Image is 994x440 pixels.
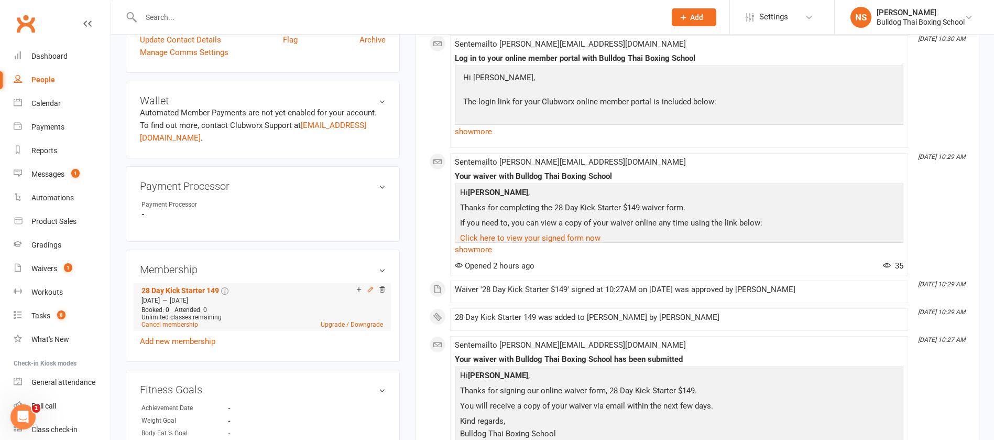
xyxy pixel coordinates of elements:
[883,261,903,271] span: 35
[31,264,57,273] div: Waivers
[139,296,386,305] div: —
[14,371,111,394] a: General attendance kiosk mode
[141,200,228,210] div: Payment Processor
[918,308,965,316] i: [DATE] 10:29 AM
[918,35,965,42] i: [DATE] 10:30 AM
[457,384,901,400] p: Thanks for signing our online waiver form, 28 Day Kick Starter $149.
[460,233,600,243] a: Click here to view your signed form now
[14,68,111,92] a: People
[14,394,111,418] a: Roll call
[455,285,903,294] div: Waiver '28 Day Kick Starter $149' signed at 10:27AM on [DATE] was approved by [PERSON_NAME]
[14,45,111,68] a: Dashboard
[57,310,65,319] span: 8
[140,264,386,275] h3: Membership
[31,425,78,434] div: Class check-in
[31,76,55,84] div: People
[140,34,221,46] a: Update Contact Details
[14,115,111,139] a: Payments
[455,172,903,181] div: Your waiver with Bulldog Thai Boxing School
[14,186,111,210] a: Automations
[455,54,903,63] div: Log in to your online member portal with Bulldog Thai Boxing School
[31,146,57,155] div: Reports
[14,233,111,257] a: Gradings
[31,335,69,344] div: What's New
[10,404,36,430] iframe: Intercom live chat
[461,71,898,87] p: Hi [PERSON_NAME],
[918,153,965,160] i: [DATE] 10:29 AM
[141,403,228,413] div: Achievement Date
[31,402,56,410] div: Roll call
[455,39,686,49] span: Sent email to [PERSON_NAME][EMAIL_ADDRESS][DOMAIN_NAME]
[141,416,228,426] div: Weight Goal
[14,328,111,351] a: What's New
[31,241,61,249] div: Gradings
[140,180,386,192] h3: Payment Processor
[141,321,198,328] a: Cancel membership
[141,297,160,304] span: [DATE]
[455,355,903,364] div: Your waiver with Bulldog Thai Boxing School has been submitted
[14,92,111,115] a: Calendar
[71,169,80,178] span: 1
[457,201,901,217] p: Thanks for completing the 28 Day Kick Starter $149 waiver form.
[14,304,111,328] a: Tasks 8
[690,13,703,22] span: Add
[64,263,72,272] span: 1
[14,281,111,304] a: Workouts
[141,314,222,321] span: Unlimited classes remaining
[468,371,528,380] strong: [PERSON_NAME]
[31,378,95,387] div: General attendance
[457,369,901,384] p: Hi ,
[32,404,40,413] span: 1
[468,188,528,197] strong: [PERSON_NAME]
[13,10,39,37] a: Clubworx
[141,286,219,295] a: 28 Day Kick Starter 149
[140,384,386,395] h3: Fitness Goals
[457,400,901,415] p: You will receive a copy of your waiver via email within the next few days.
[141,210,386,219] strong: -
[140,337,215,346] a: Add new membership
[140,46,228,59] a: Manage Comms Settings
[31,217,77,226] div: Product Sales
[14,210,111,233] a: Product Sales
[141,306,169,314] span: Booked: 0
[228,430,288,437] strong: -
[918,336,965,344] i: [DATE] 10:27 AM
[877,8,965,17] div: [PERSON_NAME]
[31,288,63,296] div: Workouts
[174,306,207,314] span: Attended: 0
[228,417,288,425] strong: -
[759,5,788,29] span: Settings
[31,170,64,178] div: Messages
[31,52,68,60] div: Dashboard
[31,194,74,202] div: Automations
[140,121,366,143] a: [EMAIL_ADDRESS][DOMAIN_NAME]
[283,34,298,46] a: Flag
[31,123,64,131] div: Payments
[455,242,903,257] a: show more
[457,217,901,232] p: If you need to, you can view a copy of your waiver online any time using the link below:
[138,10,658,25] input: Search...
[228,404,288,412] strong: -
[918,281,965,288] i: [DATE] 10:29 AM
[455,313,903,322] div: 28 Day Kick Starter 149 was added to [PERSON_NAME] by [PERSON_NAME]
[14,163,111,186] a: Messages 1
[14,257,111,281] a: Waivers 1
[877,17,965,27] div: Bulldog Thai Boxing School
[455,124,903,139] a: show more
[461,95,898,111] p: The login link for your Clubworx online member portal is included below:
[850,7,871,28] div: NS
[359,34,386,46] a: Archive
[141,428,228,438] div: Body Fat % Goal
[140,108,377,143] no-payment-system: Automated Member Payments are not yet enabled for your account. To find out more, contact Clubwor...
[455,340,686,350] span: Sent email to [PERSON_NAME][EMAIL_ADDRESS][DOMAIN_NAME]
[321,321,383,328] a: Upgrade / Downgrade
[14,139,111,163] a: Reports
[140,95,386,106] h3: Wallet
[457,186,901,201] p: Hi ,
[455,157,686,167] span: Sent email to [PERSON_NAME][EMAIL_ADDRESS][DOMAIN_NAME]
[170,297,188,304] span: [DATE]
[672,8,716,26] button: Add
[31,312,50,320] div: Tasks
[455,261,534,271] span: Opened 2 hours ago
[31,99,61,108] div: Calendar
